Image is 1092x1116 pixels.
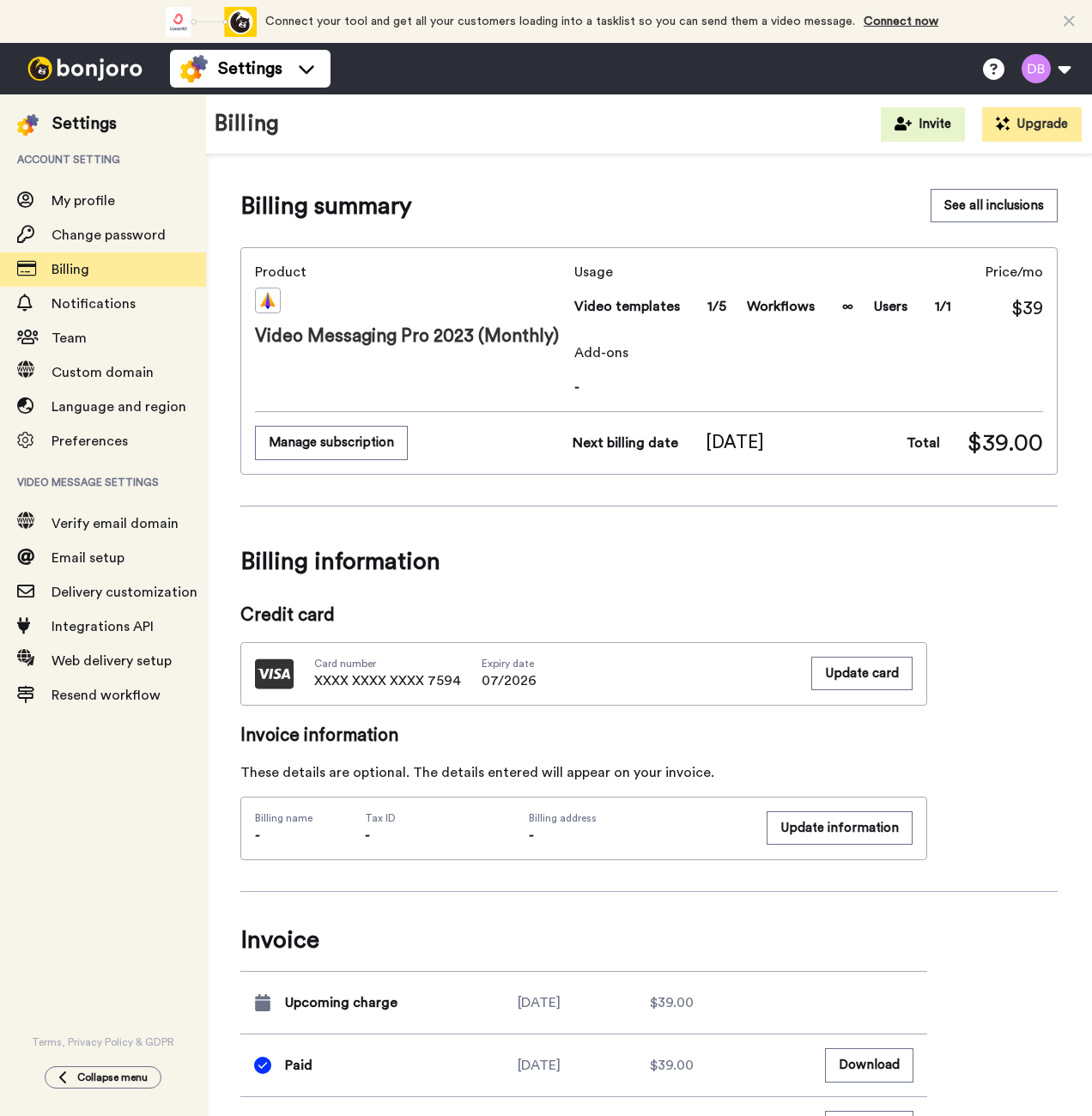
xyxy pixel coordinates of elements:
div: [DATE] [518,1055,650,1076]
span: Add-ons [574,343,1043,363]
button: Download [825,1048,913,1082]
span: Verify email domain [52,517,179,531]
span: Upcoming charge [285,992,397,1013]
span: Integrations API [52,620,154,634]
span: Billing summary [240,189,412,223]
span: Invoice information [240,723,927,749]
span: Next billing date [573,433,678,453]
span: Delivery customization [52,585,197,599]
div: Video Messaging Pro 2023 (Monthly) [255,288,567,349]
span: Credit card [240,603,927,628]
span: Web delivery setup [52,654,172,668]
div: [DATE] [518,992,650,1013]
span: Email setup [52,551,124,565]
span: Product [255,262,567,282]
span: 07/2026 [482,670,537,691]
button: Upgrade [982,107,1082,142]
span: $39.00 [968,426,1043,460]
div: animation [162,7,257,37]
span: Team [52,331,87,345]
span: Connect your tool and get all your customers loading into a tasklist so you can send them a video... [265,15,855,27]
span: Video templates [574,296,680,317]
div: $39.00 [650,992,782,1013]
span: 1/1 [935,296,951,317]
span: - [255,828,260,842]
span: - [365,828,370,842]
span: Collapse menu [77,1071,148,1084]
span: Settings [218,57,282,81]
div: Settings [52,112,117,136]
span: - [574,377,1043,397]
span: My profile [52,194,115,208]
span: $39.00 [650,1055,694,1076]
span: Price/mo [986,262,1043,282]
span: Total [907,433,940,453]
img: settings-colored.svg [180,55,208,82]
img: settings-colored.svg [17,114,39,136]
div: These details are optional. The details entered will appear on your invoice. [240,762,927,783]
button: Update card [811,657,913,690]
span: Change password [52,228,166,242]
span: Billing information [240,537,1058,585]
span: Custom domain [52,366,154,379]
span: Users [874,296,907,317]
span: - [529,828,534,842]
span: Invoice [240,923,927,957]
img: vm-color.svg [255,288,281,313]
span: Workflows [747,296,815,317]
span: Billing [52,263,89,276]
a: Connect now [864,15,938,27]
span: [DATE] [706,430,764,456]
button: Collapse menu [45,1066,161,1089]
h1: Billing [215,112,279,136]
span: Expiry date [482,657,537,670]
img: bj-logo-header-white.svg [21,57,149,81]
span: XXXX XXXX XXXX 7594 [314,670,461,691]
span: Preferences [52,434,128,448]
button: Invite [881,107,965,142]
a: Update information [767,811,913,846]
span: ∞ [842,296,853,317]
button: See all inclusions [931,189,1058,222]
span: Usage [574,262,951,282]
span: Card number [314,657,461,670]
span: Billing address [529,811,748,825]
span: Resend workflow [52,688,161,702]
button: Manage subscription [255,426,408,459]
span: Paid [285,1055,312,1076]
span: Notifications [52,297,136,311]
span: $39 [1011,296,1043,322]
span: 1/5 [707,296,726,317]
a: See all inclusions [931,189,1058,223]
span: Language and region [52,400,186,414]
span: Billing name [255,811,312,825]
span: Tax ID [365,811,396,825]
button: Update information [767,811,913,845]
